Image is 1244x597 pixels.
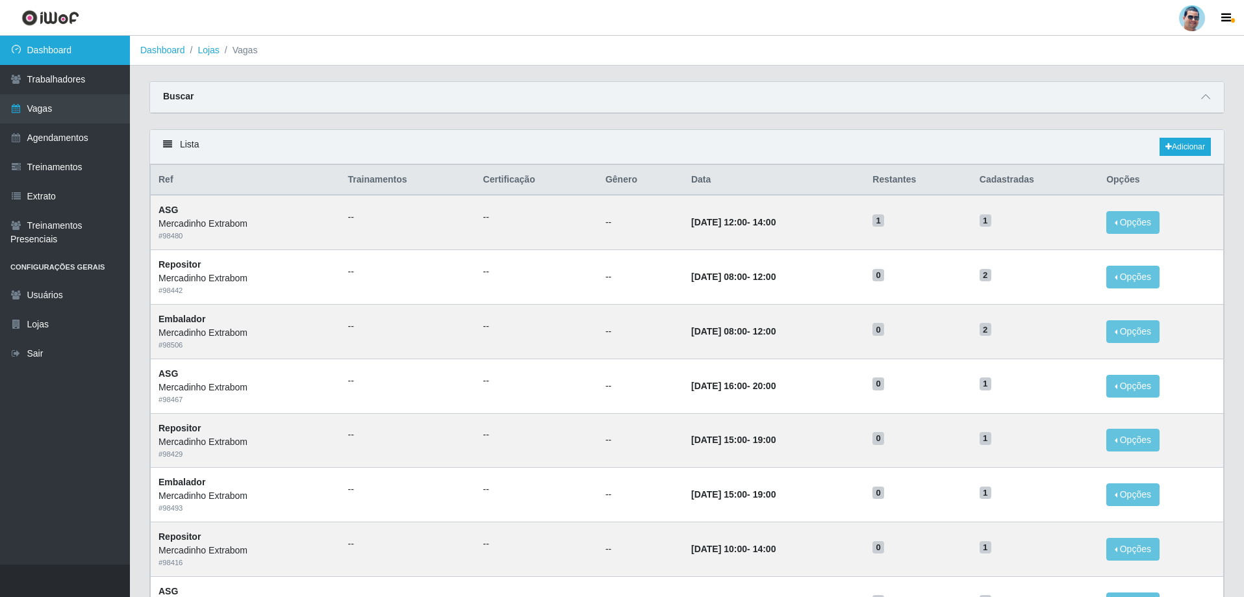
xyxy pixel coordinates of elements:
th: Ref [151,165,340,196]
span: 1 [980,487,991,500]
time: 19:00 [753,489,776,500]
div: Mercadinho Extrabom [159,489,333,503]
div: Mercadinho Extrabom [159,326,333,340]
strong: - [691,544,776,554]
time: 20:00 [753,381,776,391]
div: Mercadinho Extrabom [159,435,333,449]
li: Vagas [220,44,258,57]
strong: - [691,272,776,282]
time: [DATE] 08:00 [691,326,747,337]
td: -- [598,468,683,522]
div: Lista [150,130,1224,164]
div: # 98506 [159,340,333,351]
strong: ASG [159,205,178,215]
button: Opções [1106,483,1160,506]
th: Gênero [598,165,683,196]
ul: -- [348,374,468,388]
ul: -- [348,483,468,496]
a: Adicionar [1160,138,1211,156]
ul: -- [348,210,468,224]
ul: -- [483,537,590,551]
span: 1 [980,541,991,554]
time: [DATE] 10:00 [691,544,747,554]
ul: -- [483,320,590,333]
strong: - [691,381,776,391]
th: Opções [1098,165,1223,196]
button: Opções [1106,320,1160,343]
time: 14:00 [753,544,776,554]
time: 12:00 [753,326,776,337]
button: Opções [1106,266,1160,288]
span: 2 [980,323,991,336]
button: Opções [1106,211,1160,234]
td: -- [598,413,683,468]
time: [DATE] 15:00 [691,435,747,445]
span: 0 [872,323,884,336]
time: [DATE] 12:00 [691,217,747,227]
div: # 98416 [159,557,333,568]
button: Opções [1106,375,1160,398]
th: Restantes [865,165,971,196]
strong: ASG [159,586,178,596]
strong: ASG [159,368,178,379]
th: Trainamentos [340,165,476,196]
span: 1 [980,214,991,227]
div: Mercadinho Extrabom [159,544,333,557]
div: # 98467 [159,394,333,405]
div: Mercadinho Extrabom [159,381,333,394]
time: 19:00 [753,435,776,445]
strong: - [691,326,776,337]
td: -- [598,522,683,577]
ul: -- [348,265,468,279]
div: Mercadinho Extrabom [159,217,333,231]
span: 0 [872,432,884,445]
span: 1 [980,432,991,445]
time: 12:00 [753,272,776,282]
div: Mercadinho Extrabom [159,272,333,285]
strong: - [691,489,776,500]
div: # 98429 [159,449,333,460]
span: 0 [872,541,884,554]
ul: -- [483,265,590,279]
strong: Embalador [159,314,205,324]
button: Opções [1106,538,1160,561]
ul: -- [348,428,468,442]
td: -- [598,250,683,305]
strong: Repositor [159,259,201,270]
strong: - [691,217,776,227]
nav: breadcrumb [130,36,1244,66]
ul: -- [348,537,468,551]
ul: -- [348,320,468,333]
strong: Repositor [159,531,201,542]
td: -- [598,304,683,359]
button: Opções [1106,429,1160,451]
th: Certificação [476,165,598,196]
div: # 98493 [159,503,333,514]
ul: -- [483,483,590,496]
a: Dashboard [140,45,185,55]
div: # 98480 [159,231,333,242]
a: Lojas [197,45,219,55]
ul: -- [483,428,590,442]
th: Cadastradas [972,165,1098,196]
ul: -- [483,210,590,224]
time: 14:00 [753,217,776,227]
strong: Embalador [159,477,205,487]
span: 1 [872,214,884,227]
div: # 98442 [159,285,333,296]
time: [DATE] 08:00 [691,272,747,282]
th: Data [683,165,865,196]
span: 0 [872,269,884,282]
span: 1 [980,377,991,390]
strong: Buscar [163,91,194,101]
span: 2 [980,269,991,282]
time: [DATE] 16:00 [691,381,747,391]
strong: Repositor [159,423,201,433]
ul: -- [483,374,590,388]
strong: - [691,435,776,445]
td: -- [598,359,683,413]
time: [DATE] 15:00 [691,489,747,500]
img: CoreUI Logo [21,10,79,26]
span: 0 [872,377,884,390]
td: -- [598,195,683,249]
